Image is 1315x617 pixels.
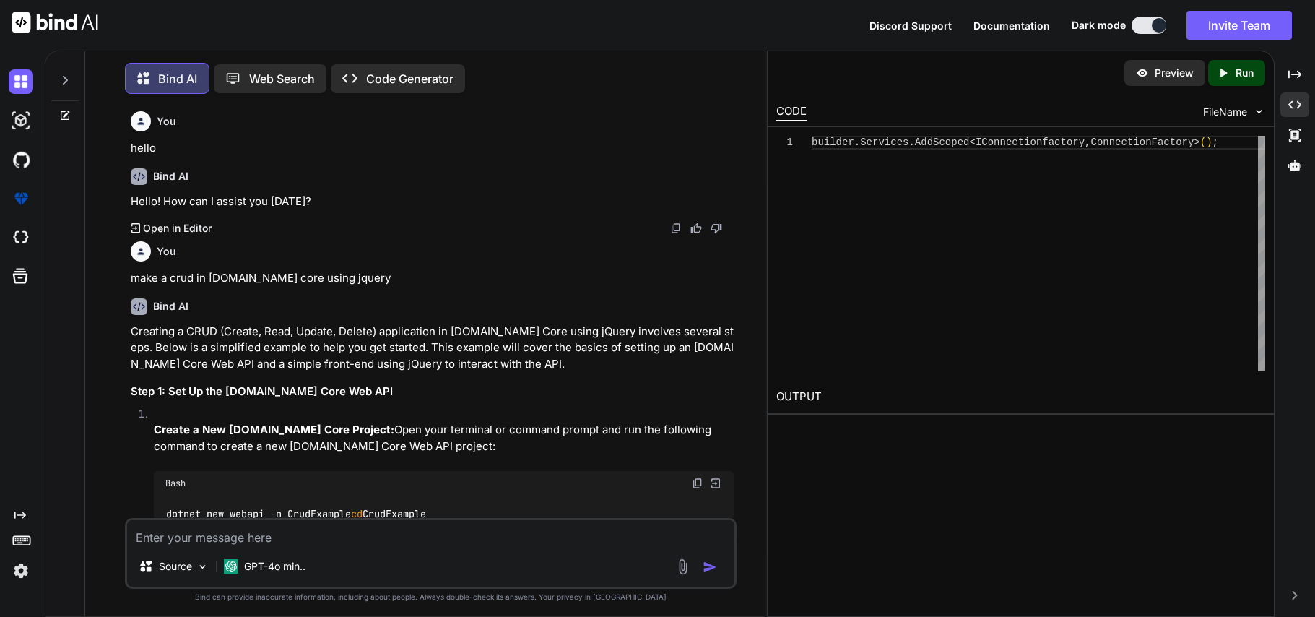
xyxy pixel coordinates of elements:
[674,558,691,575] img: attachment
[709,477,722,490] img: Open in Browser
[165,478,186,489] span: Bash
[869,18,952,33] button: Discord Support
[860,137,908,148] span: Services
[1085,137,1090,148] span: ,
[131,384,734,400] h3: Step 1: Set Up the [DOMAIN_NAME] Core Web API
[914,137,969,148] span: AddScoped
[157,244,176,259] h6: You
[165,506,428,522] code: dotnet new webapi -n CrudExample CrudExample
[973,18,1050,33] button: Documentation
[224,559,238,574] img: GPT-4o mini
[12,12,98,33] img: Bind AI
[249,70,315,87] p: Web Search
[9,558,33,583] img: settings
[854,137,859,148] span: .
[1090,137,1194,148] span: ConnectionFactory
[9,69,33,94] img: darkChat
[1186,11,1292,40] button: Invite Team
[158,70,197,87] p: Bind AI
[1203,105,1247,119] span: FileName
[153,299,188,314] h6: Bind AI
[1212,137,1218,148] span: ;
[9,186,33,211] img: premium
[159,559,192,574] p: Source
[711,223,722,234] img: dislike
[1072,18,1126,33] span: Dark mode
[9,225,33,250] img: cloudideIcon
[768,380,1275,414] h2: OUTPUT
[196,561,209,573] img: Pick Models
[125,592,737,603] p: Bind can provide inaccurate information, including about people. Always double-check its answers....
[973,20,1050,32] span: Documentation
[1194,137,1199,148] span: >
[975,137,1084,148] span: IConnectionfactory
[131,140,734,157] p: hello
[131,270,734,287] p: make a crud in [DOMAIN_NAME] core using jquery
[244,559,305,574] p: GPT-4o min..
[143,221,212,236] p: Open in Editor
[1155,66,1194,80] p: Preview
[670,223,682,234] img: copy
[869,20,952,32] span: Discord Support
[1253,105,1265,118] img: chevron down
[9,108,33,133] img: darkAi-studio
[776,103,807,121] div: CODE
[969,137,975,148] span: <
[703,560,717,574] img: icon
[692,478,703,489] img: copy
[812,137,854,148] span: builder
[908,137,914,148] span: .
[1206,137,1212,148] span: )
[131,324,734,373] p: Creating a CRUD (Create, Read, Update, Delete) application in [DOMAIN_NAME] Core using jQuery inv...
[9,147,33,172] img: githubDark
[366,70,453,87] p: Code Generator
[157,114,176,129] h6: You
[1199,137,1205,148] span: (
[776,136,793,150] div: 1
[690,223,702,234] img: like
[153,169,188,184] h6: Bind AI
[154,423,394,436] strong: Create a New [DOMAIN_NAME] Core Project:
[154,422,734,454] p: Open your terminal or command prompt and run the following command to create a new [DOMAIN_NAME] ...
[131,194,734,210] p: Hello! How can I assist you [DATE]?
[351,508,363,521] span: cd
[1136,66,1149,79] img: preview
[1236,66,1254,80] p: Run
